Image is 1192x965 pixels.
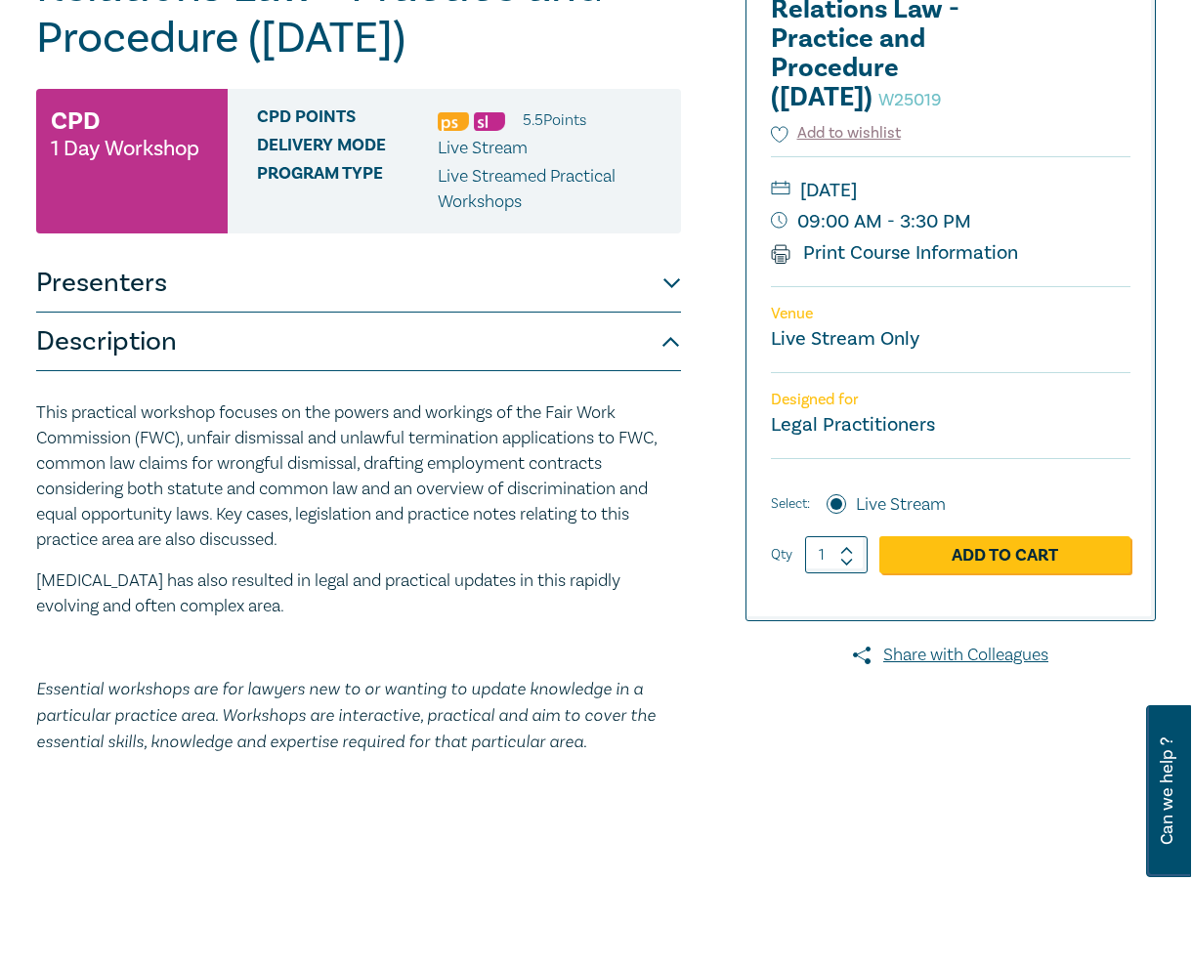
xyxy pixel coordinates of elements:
p: Live Streamed Practical Workshops [438,164,666,215]
em: Essential workshops are for lawyers new to or wanting to update knowledge in a particular practic... [36,678,656,751]
button: Description [36,313,681,371]
a: Live Stream Only [771,326,919,352]
span: Select: [771,493,810,515]
small: [DATE] [771,175,1130,206]
p: This practical workshop focuses on the powers and workings of the Fair Work Commission (FWC), unf... [36,400,681,553]
img: Professional Skills [438,112,469,131]
small: 1 Day Workshop [51,139,199,158]
span: Can we help ? [1158,717,1176,865]
span: Program type [257,164,438,215]
span: Delivery Mode [257,136,438,161]
p: Designed for [771,391,1130,409]
small: Legal Practitioners [771,412,935,438]
a: Print Course Information [771,240,1018,266]
a: Share with Colleagues [745,643,1156,668]
input: 1 [805,536,868,573]
small: 09:00 AM - 3:30 PM [771,206,1130,237]
li: 5.5 Point s [523,107,586,133]
small: W25019 [878,89,941,111]
span: CPD Points [257,107,438,133]
a: Add to Cart [879,536,1130,573]
img: Substantive Law [474,112,505,131]
p: Venue [771,305,1130,323]
button: Presenters [36,254,681,313]
button: Add to wishlist [771,122,901,145]
span: Live Stream [438,137,528,159]
label: Live Stream [856,492,946,518]
label: Qty [771,544,792,566]
p: [MEDICAL_DATA] has also resulted in legal and practical updates in this rapidly evolving and ofte... [36,568,681,619]
h3: CPD [51,104,100,139]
